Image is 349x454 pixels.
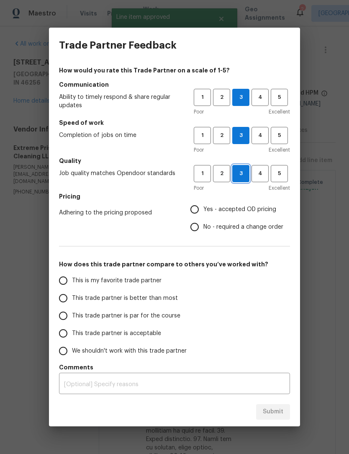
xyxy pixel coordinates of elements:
[72,347,187,356] span: We shouldn't work with this trade partner
[72,276,162,285] span: This is my favorite trade partner
[194,89,211,106] button: 1
[269,146,290,154] span: Excellent
[232,89,249,106] button: 3
[233,93,249,102] span: 3
[272,93,287,102] span: 5
[251,127,269,144] button: 4
[59,192,290,201] h5: Pricing
[195,169,210,178] span: 1
[271,165,288,182] button: 5
[59,93,180,110] span: Ability to timely respond & share regular updates
[252,131,268,140] span: 4
[59,260,290,268] h5: How does this trade partner compare to others you’ve worked with?
[213,127,230,144] button: 2
[59,169,180,178] span: Job quality matches Opendoor standards
[59,272,290,360] div: How does this trade partner compare to others you’ve worked with?
[213,165,230,182] button: 2
[59,209,177,217] span: Adhering to the pricing proposed
[59,131,180,139] span: Completion of jobs on time
[195,93,210,102] span: 1
[59,157,290,165] h5: Quality
[194,165,211,182] button: 1
[272,131,287,140] span: 5
[214,169,229,178] span: 2
[213,89,230,106] button: 2
[59,119,290,127] h5: Speed of work
[194,127,211,144] button: 1
[252,93,268,102] span: 4
[233,131,249,140] span: 3
[271,127,288,144] button: 5
[203,223,283,232] span: No - required a change order
[232,127,249,144] button: 3
[271,89,288,106] button: 5
[194,184,204,192] span: Poor
[214,93,229,102] span: 2
[251,165,269,182] button: 4
[194,108,204,116] span: Poor
[233,169,249,178] span: 3
[232,165,249,182] button: 3
[72,329,161,338] span: This trade partner is acceptable
[269,108,290,116] span: Excellent
[251,89,269,106] button: 4
[214,131,229,140] span: 2
[72,294,178,303] span: This trade partner is better than most
[203,205,276,214] span: Yes - accepted OD pricing
[194,146,204,154] span: Poor
[272,169,287,178] span: 5
[195,131,210,140] span: 1
[59,363,290,371] h5: Comments
[252,169,268,178] span: 4
[59,80,290,89] h5: Communication
[269,184,290,192] span: Excellent
[72,312,180,320] span: This trade partner is par for the course
[59,66,290,75] h4: How would you rate this Trade Partner on a scale of 1-5?
[190,201,290,236] div: Pricing
[59,39,177,51] h3: Trade Partner Feedback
